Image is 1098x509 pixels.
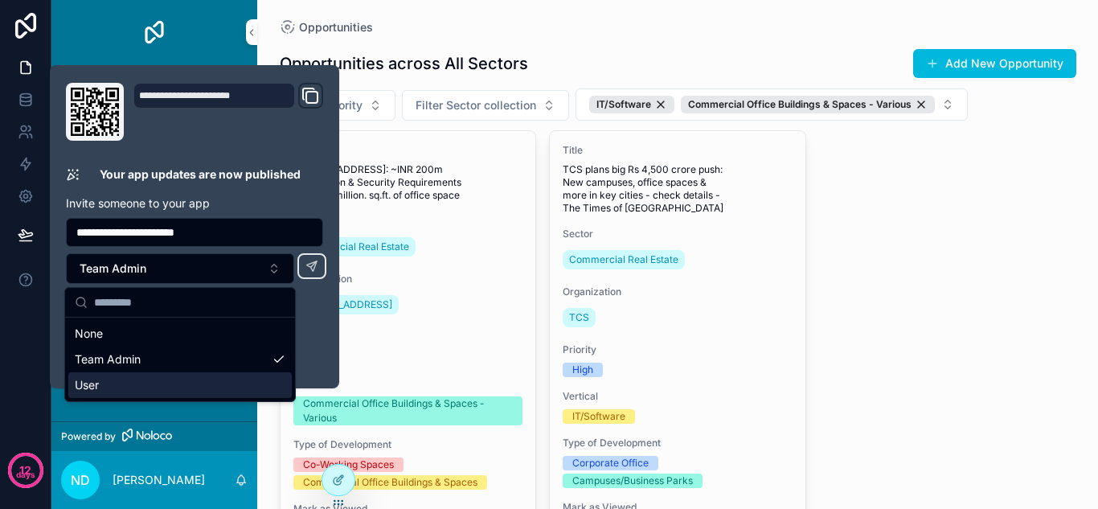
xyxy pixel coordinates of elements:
[416,97,536,113] span: Filter Sector collection
[681,96,935,113] div: Commercial Office Buildings & Spaces - Various
[913,49,1076,78] button: Add New Opportunity
[66,253,294,284] button: Select Button
[563,343,793,356] span: Priority
[71,470,90,490] span: ND
[303,475,477,490] div: Commercial Office Buildings & Spaces
[293,330,523,343] span: Priority
[300,240,409,253] span: Commercial Real Estate
[299,19,373,35] span: Opportunities
[576,88,968,121] button: Select Button
[300,298,392,311] span: [STREET_ADDRESS]
[133,83,323,141] div: Domain and Custom Link
[51,421,257,451] a: Powered by
[66,195,323,211] p: Invite someone to your app
[293,237,416,257] a: Commercial Real Estate
[563,390,793,403] span: Vertical
[141,19,167,45] img: App logo
[113,472,205,488] p: [PERSON_NAME]
[293,438,523,451] span: Type of Development
[572,456,649,470] div: Corporate Office
[563,228,793,240] span: Sector
[293,377,523,390] span: Vertical
[293,144,523,157] span: Title
[16,469,35,482] p: days
[280,19,373,35] a: Opportunities
[51,64,257,318] div: scrollable content
[293,295,399,314] a: [STREET_ADDRESS]
[293,273,523,285] span: Organization
[303,396,514,425] div: Commercial Office Buildings & Spaces - Various
[65,318,295,401] div: Suggestions
[80,261,146,277] span: Team Admin
[563,144,793,157] span: Title
[572,474,693,488] div: Campuses/Business Parks
[19,462,31,478] p: 12
[402,90,569,121] button: Select Button
[75,351,141,367] span: Team Admin
[569,311,589,324] span: TCS
[589,96,674,113] div: IT/Software
[563,285,793,298] span: Organization
[68,321,292,347] div: None
[563,437,793,449] span: Type of Development
[563,308,596,327] a: TCS
[569,253,678,266] span: Commercial Real Estate
[572,409,625,424] div: IT/Software
[280,52,528,75] h1: Opportunities across All Sectors
[293,163,523,202] span: [STREET_ADDRESS]: ~INR 200m Automation & Security Requirements across 2 million. sq.ft. of office...
[303,458,394,472] div: Co-Working Spaces
[572,363,593,377] div: High
[293,215,523,228] span: Sector
[563,250,685,269] a: Commercial Real Estate
[61,430,116,443] span: Powered by
[563,163,793,215] span: TCS plans big Rs 4,500 crore push: New campuses, office spaces & more in key cities - check detai...
[100,166,301,183] p: Your app updates are now published
[681,96,935,113] button: Unselect COMMERCIAL_OFFICE_BUILDINGS_SPACES_VARIOUS
[589,96,674,113] button: Unselect IT_SOFTWARE
[75,377,99,393] span: User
